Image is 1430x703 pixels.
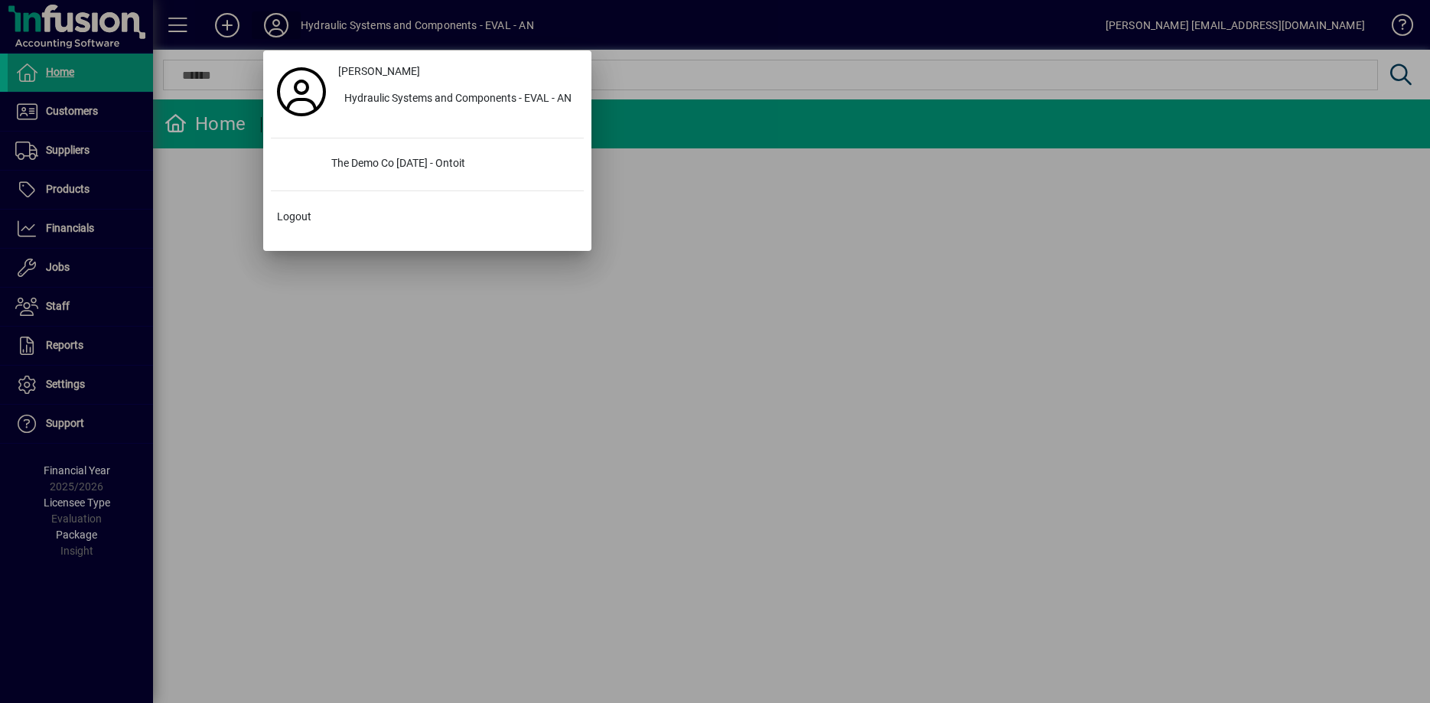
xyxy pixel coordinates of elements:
[271,78,332,106] a: Profile
[338,63,420,80] span: [PERSON_NAME]
[332,86,584,113] button: Hydraulic Systems and Components - EVAL - AN
[332,58,584,86] a: [PERSON_NAME]
[319,151,584,178] div: The Demo Co [DATE] - Ontoit
[271,203,584,231] button: Logout
[277,209,311,225] span: Logout
[271,151,584,178] button: The Demo Co [DATE] - Ontoit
